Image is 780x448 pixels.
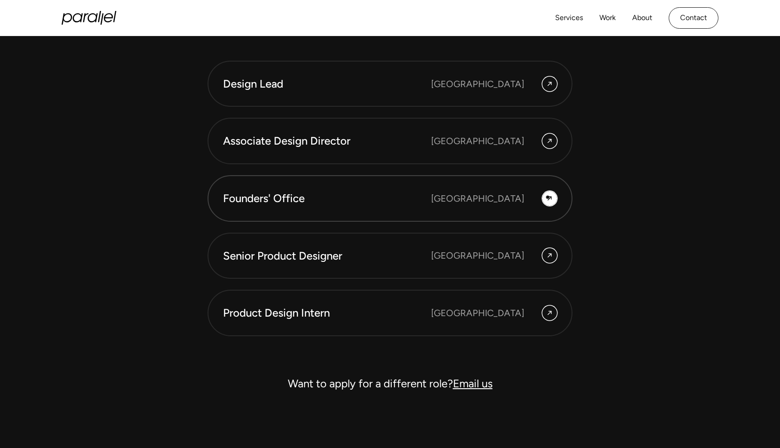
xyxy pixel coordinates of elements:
[62,11,116,25] a: home
[431,134,524,148] div: [GEOGRAPHIC_DATA]
[431,192,524,205] div: [GEOGRAPHIC_DATA]
[208,233,572,279] a: Senior Product Designer [GEOGRAPHIC_DATA]
[223,133,431,149] div: Associate Design Director
[453,377,493,390] a: Email us
[431,249,524,262] div: [GEOGRAPHIC_DATA]
[208,61,572,107] a: Design Lead [GEOGRAPHIC_DATA]
[431,77,524,91] div: [GEOGRAPHIC_DATA]
[632,11,652,25] a: About
[555,11,583,25] a: Services
[208,175,572,222] a: Founders' Office [GEOGRAPHIC_DATA]
[208,118,572,164] a: Associate Design Director [GEOGRAPHIC_DATA]
[669,7,718,29] a: Contact
[223,76,431,92] div: Design Lead
[223,248,431,264] div: Senior Product Designer
[208,373,572,395] div: Want to apply for a different role?
[431,306,524,320] div: [GEOGRAPHIC_DATA]
[223,191,431,206] div: Founders' Office
[599,11,616,25] a: Work
[223,305,431,321] div: Product Design Intern
[208,290,572,336] a: Product Design Intern [GEOGRAPHIC_DATA]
